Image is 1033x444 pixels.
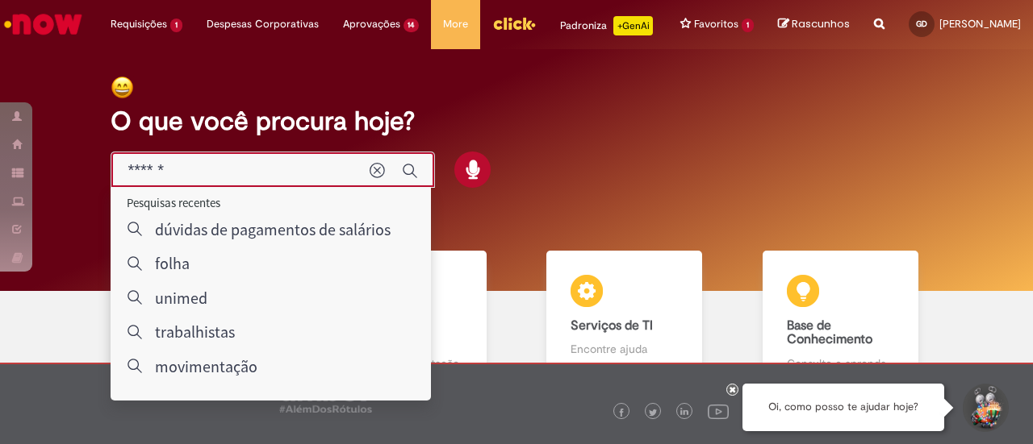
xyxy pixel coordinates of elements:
a: Rascunhos [778,17,850,32]
span: 1 [742,19,754,32]
span: [PERSON_NAME] [939,17,1021,31]
a: Serviços de TI Encontre ajuda [516,251,733,390]
p: Encontre ajuda [571,341,678,357]
div: Padroniza [560,16,653,35]
img: happy-face.png [111,76,134,99]
h2: O que você procura hoje? [111,107,922,135]
span: Despesas Corporativas [207,16,319,32]
img: ServiceNow [2,8,85,40]
img: logo_footer_youtube.png [708,400,729,421]
span: 1 [170,19,182,32]
span: 14 [404,19,420,32]
p: Consulte e aprenda [787,355,894,371]
a: Base de Conhecimento Consulte e aprenda [733,251,949,390]
a: Tirar dúvidas Tirar dúvidas com Lupi Assist e Gen Ai [85,251,301,390]
img: logo_footer_linkedin.png [680,408,688,417]
div: Oi, como posso te ajudar hoje? [742,384,944,431]
span: Aprovações [343,16,400,32]
img: logo_footer_facebook.png [617,409,625,417]
button: Iniciar Conversa de Suporte [960,384,1009,432]
img: logo_footer_twitter.png [649,409,657,417]
b: Serviços de TI [571,317,653,334]
img: click_logo_yellow_360x200.png [492,11,536,35]
span: GD [916,19,927,29]
span: Requisições [111,16,167,32]
span: More [443,16,468,32]
span: Favoritos [694,16,738,32]
p: +GenAi [613,16,653,35]
span: Rascunhos [792,16,850,31]
b: Base de Conhecimento [787,317,872,348]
